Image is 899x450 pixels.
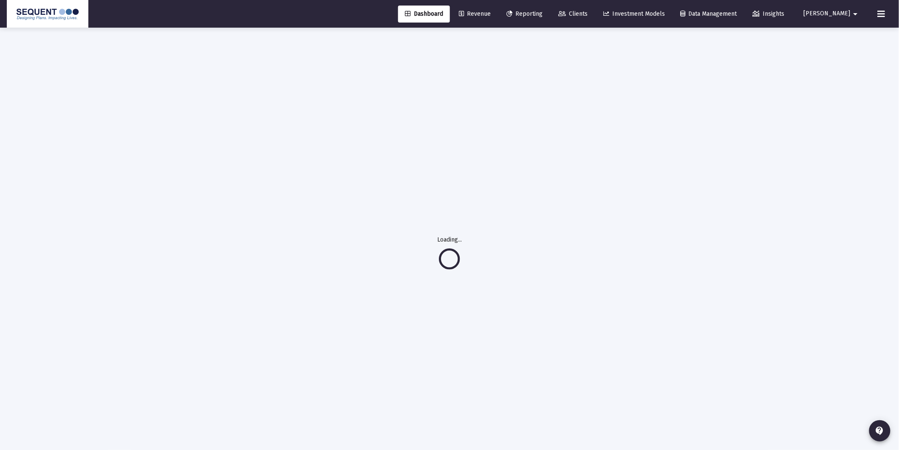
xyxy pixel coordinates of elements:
span: [PERSON_NAME] [804,10,851,17]
span: Data Management [681,10,737,17]
a: Dashboard [398,6,450,23]
span: Reporting [506,10,543,17]
a: Revenue [452,6,498,23]
mat-icon: arrow_drop_down [851,6,861,23]
a: Data Management [674,6,744,23]
a: Reporting [500,6,549,23]
img: Dashboard [13,6,82,23]
mat-icon: contact_support [875,426,885,436]
span: Investment Models [603,10,665,17]
span: Dashboard [405,10,443,17]
a: Investment Models [597,6,672,23]
span: Clients [558,10,588,17]
a: Insights [746,6,792,23]
span: Revenue [459,10,491,17]
span: Insights [753,10,785,17]
a: Clients [551,6,594,23]
button: [PERSON_NAME] [794,5,871,22]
